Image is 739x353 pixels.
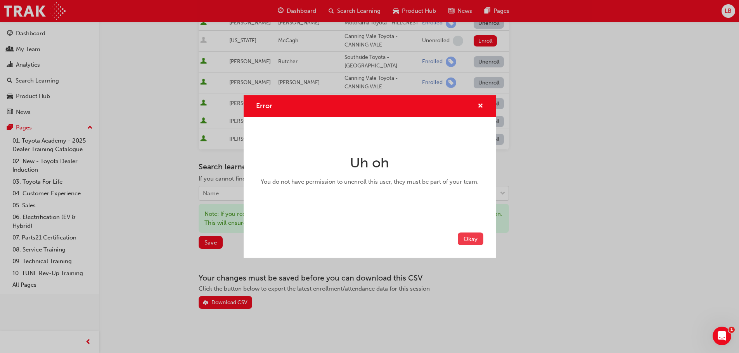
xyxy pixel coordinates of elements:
[244,95,496,258] div: Error
[729,327,735,333] span: 1
[259,154,480,171] h1: Uh oh
[458,232,483,245] button: Okay
[478,103,483,110] span: cross-icon
[259,177,480,186] div: You do not have permission to unenroll this user, they must be part of your team.
[478,102,483,111] button: cross-icon
[713,327,731,345] iframe: Intercom live chat
[256,102,272,110] span: Error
